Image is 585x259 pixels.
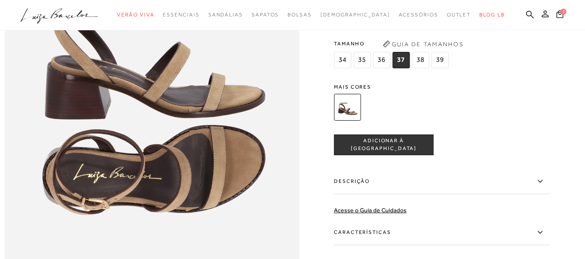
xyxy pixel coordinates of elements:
[399,12,438,18] span: Acessórios
[431,52,449,68] span: 39
[320,12,390,18] span: [DEMOGRAPHIC_DATA]
[334,37,451,50] span: Tamanho
[288,7,312,23] a: categoryNavScreenReaderText
[252,12,279,18] span: Sapatos
[334,137,433,152] span: ADICIONAR À [GEOGRAPHIC_DATA]
[320,7,390,23] a: noSubCategoriesText
[479,12,504,18] span: BLOG LB
[252,7,279,23] a: categoryNavScreenReaderText
[117,12,154,18] span: Verão Viva
[373,52,390,68] span: 36
[208,7,243,23] a: categoryNavScreenReaderText
[353,52,371,68] span: 35
[334,134,433,155] button: ADICIONAR À [GEOGRAPHIC_DATA]
[554,10,566,21] button: 1
[163,7,199,23] a: categoryNavScreenReaderText
[334,94,361,121] img: SANDÁLIA EM CAMURÇA BEGE FENDI COM SALTO BLOCO MÉDIO
[334,220,550,245] label: Características
[334,169,550,194] label: Descrição
[380,37,466,51] button: Guia de Tamanhos
[399,7,438,23] a: categoryNavScreenReaderText
[412,52,429,68] span: 38
[560,9,566,15] span: 1
[479,7,504,23] a: BLOG LB
[117,7,154,23] a: categoryNavScreenReaderText
[334,84,550,90] span: Mais cores
[288,12,312,18] span: Bolsas
[447,7,471,23] a: categoryNavScreenReaderText
[447,12,471,18] span: Outlet
[392,52,410,68] span: 37
[334,52,351,68] span: 34
[334,207,407,214] a: Acesse o Guia de Cuidados
[163,12,199,18] span: Essenciais
[208,12,243,18] span: Sandálias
